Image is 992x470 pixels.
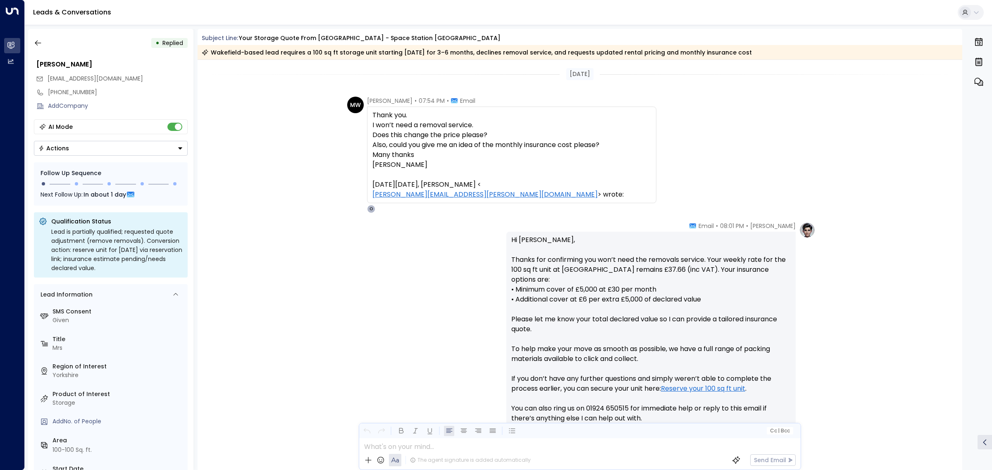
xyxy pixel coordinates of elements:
div: AddNo. of People [52,417,184,426]
div: The agent signature is added automatically [410,456,531,464]
a: Reserve your 100 sq ft unit [661,384,745,394]
span: Cc Bcc [770,428,789,434]
div: [PERSON_NAME] [DATE][DATE], [PERSON_NAME] < > wrote: [372,160,651,199]
p: Qualification Status [51,217,183,226]
button: Cc|Bcc [766,427,793,435]
span: • [447,97,449,105]
label: Area [52,436,184,445]
label: Region of Interest [52,362,184,371]
div: Button group with a nested menu [34,141,188,156]
div: Actions [38,145,69,152]
div: [PHONE_NUMBER] [48,88,188,97]
div: Also, could you give me an idea of the monthly insurance cost please? [372,140,651,150]
div: Given [52,316,184,325]
p: Hi [PERSON_NAME], Thanks for confirming you won’t need the removals service. Your weekly rate for... [511,235,791,433]
div: Yorkshire [52,371,184,380]
div: AI Mode [48,123,73,131]
div: Thank you. [372,110,651,199]
div: 100-100 Sq. ft. [52,446,92,454]
div: Next Follow Up: [41,190,181,199]
div: Lead Information [38,290,93,299]
div: Many thanks [372,150,651,160]
span: In about 1 day [83,190,126,199]
span: | [778,428,780,434]
div: [PERSON_NAME] [36,59,188,69]
span: 07:54 PM [419,97,445,105]
div: • [155,36,160,50]
button: Redo [376,426,386,436]
div: Your storage quote from [GEOGRAPHIC_DATA] - Space Station [GEOGRAPHIC_DATA] [239,34,501,43]
span: [EMAIL_ADDRESS][DOMAIN_NAME] [48,74,143,83]
div: I won’t need a removal service. [372,120,651,130]
label: Product of Interest [52,390,184,399]
span: Subject Line: [202,34,238,42]
a: Leads & Conversations [33,7,111,17]
span: marywil2512@gmail.com [48,74,143,83]
div: Mrs [52,344,184,352]
span: 08:01 PM [720,222,744,230]
img: profile-logo.png [799,222,816,238]
div: Storage [52,399,184,407]
span: • [415,97,417,105]
label: SMS Consent [52,307,184,316]
button: Undo [362,426,372,436]
span: [PERSON_NAME] [367,97,413,105]
div: [DATE] [566,68,594,80]
div: O [367,205,375,213]
div: Does this change the price please? [372,130,651,140]
label: Title [52,335,184,344]
div: Wakefield-based lead requires a 100 sq ft storage unit starting [DATE] for 3–6 months, declines r... [202,48,752,57]
span: Replied [162,39,183,47]
span: Email [460,97,475,105]
span: [PERSON_NAME] [750,222,796,230]
span: • [746,222,748,230]
div: Follow Up Sequence [41,169,181,178]
span: • [716,222,718,230]
div: AddCompany [48,102,188,110]
div: Lead is partially qualified; requested quote adjustment (remove removals). Conversion action: res... [51,227,183,273]
div: MW [347,97,364,113]
span: Email [699,222,714,230]
a: [PERSON_NAME][EMAIL_ADDRESS][PERSON_NAME][DOMAIN_NAME] [372,190,598,199]
button: Actions [34,141,188,156]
